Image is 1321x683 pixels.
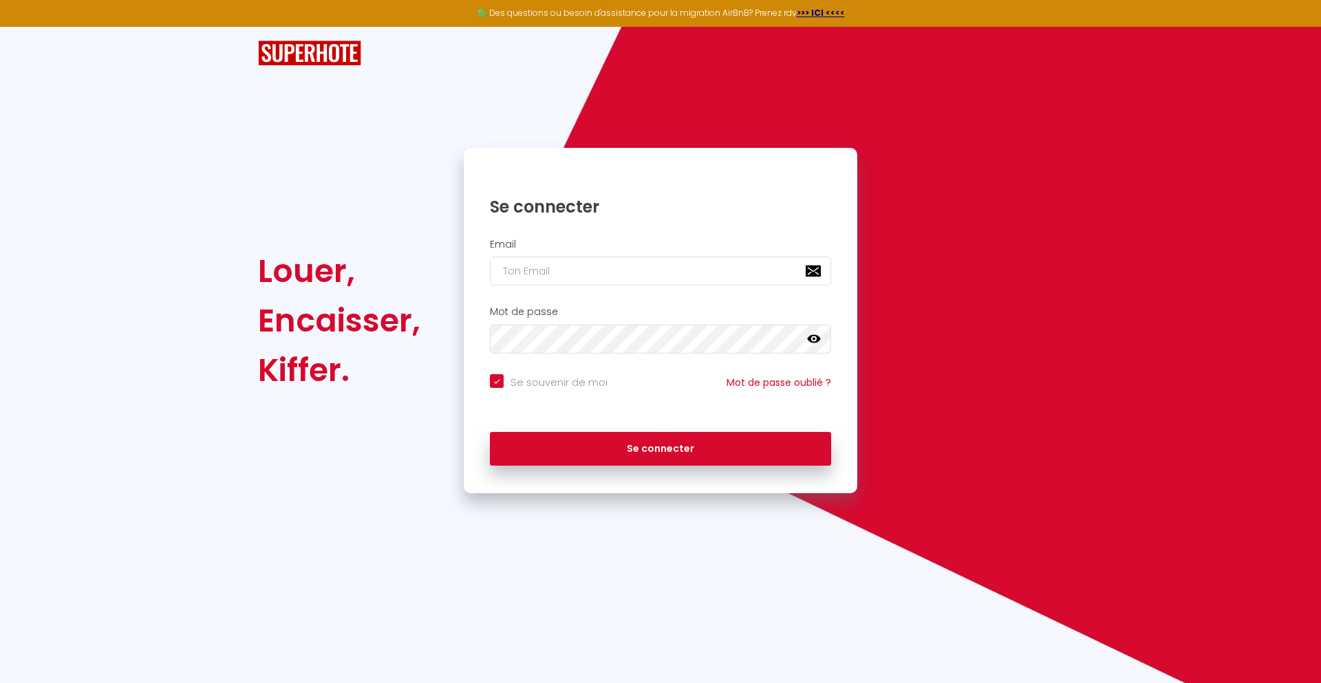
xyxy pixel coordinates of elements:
button: Se connecter [490,432,831,466]
input: Ton Email [490,257,831,285]
h2: Mot de passe [490,306,831,318]
h1: Se connecter [490,196,831,217]
div: Encaisser, [258,296,420,345]
img: SuperHote logo [258,41,361,66]
div: Kiffer. [258,345,420,395]
a: >>> ICI <<<< [797,7,845,19]
h2: Email [490,239,831,250]
div: Louer, [258,246,420,296]
a: Mot de passe oublié ? [727,376,831,389]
